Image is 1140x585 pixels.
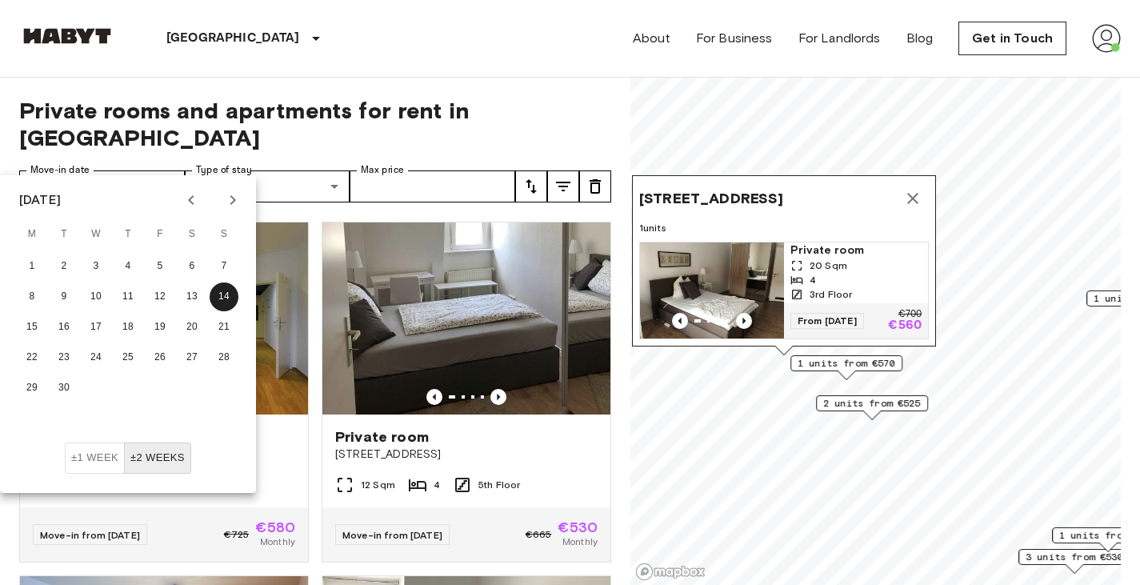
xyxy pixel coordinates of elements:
span: Private rooms and apartments for rent in [GEOGRAPHIC_DATA] [19,97,611,151]
span: €530 [558,520,598,535]
div: Map marker [790,355,902,380]
button: 5 [146,252,174,281]
button: 23 [50,343,78,372]
button: Previous image [736,313,752,329]
button: 28 [210,343,238,372]
p: €700 [898,310,922,319]
button: 20 [178,313,206,342]
img: Habyt [19,28,115,44]
span: [STREET_ADDRESS] [335,447,598,463]
div: Map marker [816,395,928,420]
span: 5th Floor [478,478,520,492]
span: Sunday [210,218,238,250]
button: 12 [146,282,174,311]
button: 9 [50,282,78,311]
span: Monday [18,218,46,250]
span: €665 [526,527,552,542]
span: 12 Sqm [361,478,395,492]
button: 6 [178,252,206,281]
span: 3rd Floor [810,287,852,302]
a: Marketing picture of unit DE-04-029-005-02HFPrevious imagePrevious imagePrivate room[STREET_ADDRE... [322,222,611,563]
button: 15 [18,313,46,342]
button: 4 [114,252,142,281]
button: 16 [50,313,78,342]
span: Thursday [114,218,142,250]
button: 13 [178,282,206,311]
button: ±1 week [65,443,125,474]
button: tune [547,170,579,202]
span: Move-in from [DATE] [40,529,140,541]
span: Private room [335,427,429,447]
button: Next month [219,186,246,214]
button: 3 [82,252,110,281]
button: 22 [18,343,46,372]
button: 14 [210,282,238,311]
span: €580 [255,520,295,535]
span: 4 [434,478,440,492]
button: 8 [18,282,46,311]
span: Wednesday [82,218,110,250]
button: 25 [114,343,142,372]
span: Private room [790,242,922,258]
img: avatar [1092,24,1121,53]
button: 26 [146,343,174,372]
button: 27 [178,343,206,372]
button: 2 [50,252,78,281]
button: 11 [114,282,142,311]
button: 19 [146,313,174,342]
label: Move-in date [30,163,90,177]
div: [DATE] [19,190,61,210]
div: Move In Flexibility [65,443,191,474]
button: 30 [50,374,78,403]
span: 3 units from €530 [1026,550,1123,564]
button: ±2 weeks [124,443,191,474]
button: 10 [82,282,110,311]
span: Friday [146,218,174,250]
button: Previous image [426,389,442,405]
span: Monthly [562,535,598,549]
label: Max price [361,163,404,177]
a: Get in Touch [958,22,1066,55]
div: Map marker [1018,549,1130,574]
a: About [633,29,670,48]
button: 1 [18,252,46,281]
span: 2 units from €525 [823,396,921,411]
a: Marketing picture of unit DE-04-030-002-04HFPrevious imagePrevious imagePrivate room20 Sqm43rd Fl... [639,242,929,339]
button: 7 [210,252,238,281]
img: Marketing picture of unit DE-04-030-002-04HF [640,242,784,339]
span: Tuesday [50,218,78,250]
button: Previous image [672,313,688,329]
span: 1 units [639,221,929,235]
span: 1 units from €570 [798,356,895,371]
button: 17 [82,313,110,342]
img: Marketing picture of unit DE-04-029-005-02HF [322,222,610,415]
a: Blog [906,29,934,48]
a: Mapbox logo [635,563,706,581]
span: Saturday [178,218,206,250]
button: 21 [210,313,238,342]
p: [GEOGRAPHIC_DATA] [166,29,300,48]
a: For Business [696,29,773,48]
button: Previous month [178,186,205,214]
a: For Landlords [798,29,881,48]
button: 24 [82,343,110,372]
span: Monthly [260,535,295,549]
span: [STREET_ADDRESS] [639,189,783,208]
button: tune [579,170,611,202]
p: €560 [888,319,922,332]
span: Move-in from [DATE] [342,529,442,541]
span: 20 Sqm [810,258,847,273]
label: Type of stay [196,163,252,177]
button: Previous image [490,389,506,405]
button: 29 [18,374,46,403]
button: tune [515,170,547,202]
span: From [DATE] [790,313,864,329]
span: 4 [810,273,816,287]
div: Map marker [632,175,936,355]
button: 18 [114,313,142,342]
span: €725 [224,527,250,542]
